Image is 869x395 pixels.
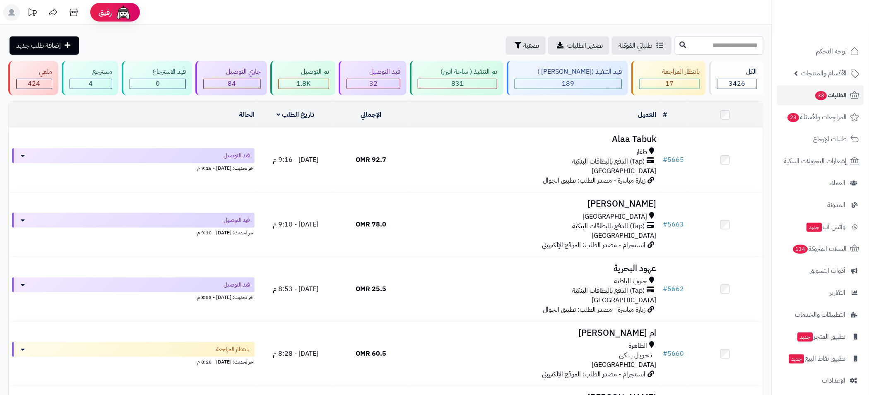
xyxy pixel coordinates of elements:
a: التطبيقات والخدمات [777,305,864,325]
span: 84 [228,79,236,89]
a: العميل [638,110,657,120]
span: أدوات التسويق [810,265,846,277]
div: 831 [418,79,497,89]
span: الظاهرة [629,341,648,351]
a: تاريخ الطلب [277,110,315,120]
span: الأقسام والمنتجات [802,67,847,79]
h3: ام [PERSON_NAME] [412,328,657,338]
a: أدوات التسويق [777,261,864,281]
a: المدونة [777,195,864,215]
span: قيد التوصيل [224,281,250,289]
span: # [663,155,668,165]
a: الطلبات33 [777,85,864,105]
span: 4 [89,79,93,89]
a: ملغي 424 [7,61,60,95]
div: اخر تحديث: [DATE] - 8:53 م [12,292,255,301]
a: التقارير [777,283,864,303]
a: قيد الاسترجاع 0 [120,61,194,95]
a: تم التنفيذ ( ساحة اتين) 831 [408,61,505,95]
span: 60.5 OMR [356,349,386,359]
a: وآتس آبجديد [777,217,864,237]
span: 3426 [729,79,746,89]
div: قيد التنفيذ ([PERSON_NAME] ) [515,67,622,77]
a: # [663,110,667,120]
span: طلبات الإرجاع [814,133,847,145]
span: طلباتي المُوكلة [619,41,652,51]
div: 84 [204,79,260,89]
span: تطبيق نقاط البيع [788,353,846,364]
div: اخر تحديث: [DATE] - 8:28 م [12,357,255,366]
a: الكل3426 [708,61,765,95]
div: 32 [347,79,400,89]
span: جنوب الباطنة [614,277,648,286]
div: 4 [70,79,112,89]
span: # [663,219,668,229]
a: #5662 [663,284,684,294]
div: ملغي [16,67,52,77]
span: [GEOGRAPHIC_DATA] [592,231,657,241]
span: إضافة طلب جديد [16,41,61,51]
a: طلبات الإرجاع [777,129,864,149]
span: الإعدادات [822,375,846,386]
span: 32 [369,79,378,89]
img: logo-2.png [813,23,861,41]
a: المراجعات والأسئلة23 [777,107,864,127]
span: [DATE] - 8:28 م [273,349,318,359]
a: طلباتي المُوكلة [612,36,672,55]
span: (Tap) الدفع بالبطاقات البنكية [573,286,645,296]
span: التطبيقات والخدمات [795,309,846,320]
a: لوحة التحكم [777,41,864,61]
a: تم التوصيل 1.8K [269,61,337,95]
div: 17 [640,79,699,89]
span: 1.8K [297,79,311,89]
span: [DATE] - 8:53 م [273,284,318,294]
button: تصفية [506,36,546,55]
div: الكل [717,67,757,77]
span: وآتس آب [806,221,846,233]
span: إشعارات التحويلات البنكية [784,155,847,167]
div: مسترجع [70,67,112,77]
span: الطلبات [815,89,847,101]
span: بانتظار المراجعة [216,345,250,354]
span: التقارير [830,287,846,299]
span: قيد التوصيل [224,216,250,224]
div: 424 [17,79,52,89]
span: # [663,349,668,359]
h3: [PERSON_NAME] [412,199,657,209]
a: بانتظار المراجعة 17 [630,61,708,95]
a: تطبيق المتجرجديد [777,327,864,347]
div: 0 [130,79,185,89]
span: [GEOGRAPHIC_DATA] [592,166,657,176]
h3: Alaa Tabuk [412,135,657,144]
a: الإعدادات [777,371,864,390]
span: 78.0 OMR [356,219,386,229]
div: 1845 [279,79,329,89]
span: المراجعات والأسئلة [787,111,847,123]
a: #5663 [663,219,684,229]
div: اخر تحديث: [DATE] - 9:16 م [12,163,255,172]
span: 189 [562,79,575,89]
a: العملاء [777,173,864,193]
span: قيد التوصيل [224,152,250,160]
span: جديد [798,332,813,342]
span: زيارة مباشرة - مصدر الطلب: تطبيق الجوال [543,176,646,185]
img: ai-face.png [115,4,132,21]
a: الحالة [239,110,255,120]
span: [GEOGRAPHIC_DATA] [592,360,657,370]
span: # [663,284,668,294]
a: قيد التوصيل 32 [337,61,408,95]
div: 189 [515,79,621,89]
a: #5665 [663,155,684,165]
span: (Tap) الدفع بالبطاقات البنكية [573,222,645,231]
span: المدونة [828,199,846,211]
a: تطبيق نقاط البيعجديد [777,349,864,369]
span: [DATE] - 9:10 م [273,219,318,229]
h3: عهود البحرية [412,264,657,273]
div: جاري التوصيل [203,67,261,77]
span: جديد [789,354,804,364]
span: رفيق [99,7,112,17]
span: 17 [665,79,674,89]
a: إضافة طلب جديد [10,36,79,55]
span: [GEOGRAPHIC_DATA] [592,295,657,305]
span: 0 [156,79,160,89]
